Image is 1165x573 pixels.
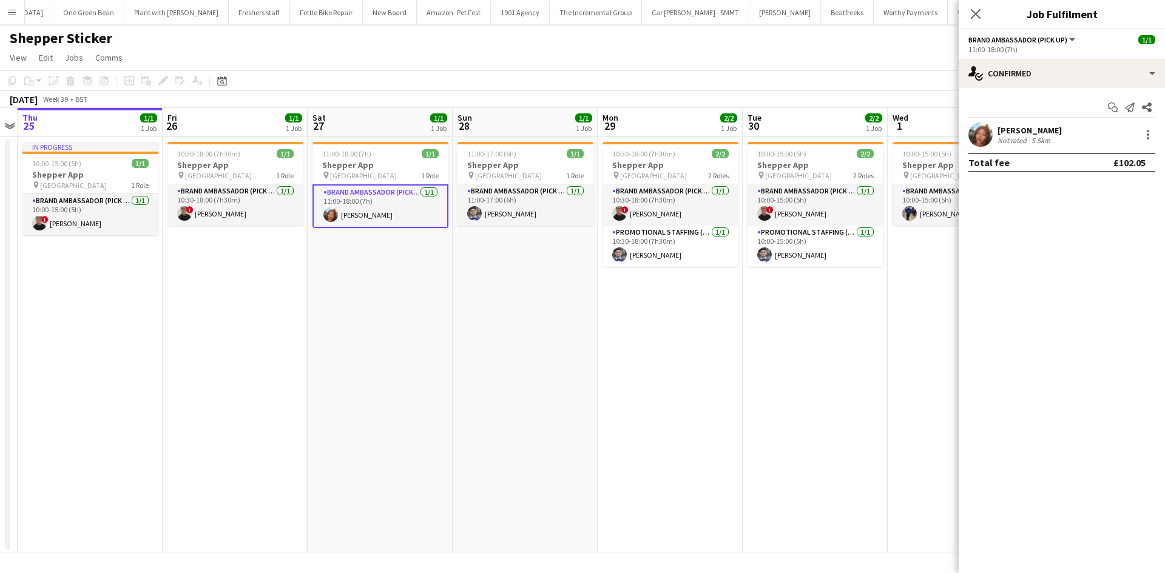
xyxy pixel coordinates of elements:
[22,169,158,180] h3: Shepper App
[60,50,88,65] a: Jobs
[330,171,397,180] span: [GEOGRAPHIC_DATA]
[311,119,326,133] span: 27
[968,156,1010,169] div: Total fee
[431,124,447,133] div: 1 Job
[748,184,883,226] app-card-role: Brand Ambassador (Pick up)1/110:00-15:00 (5h)![PERSON_NAME]
[458,142,593,226] app-job-card: 11:00-17:00 (6h)1/1Shepper App [GEOGRAPHIC_DATA]1 RoleBrand Ambassador (Pick up)1/111:00-17:00 (6...
[132,159,149,168] span: 1/1
[40,95,70,104] span: Week 39
[567,149,584,158] span: 1/1
[491,1,550,24] button: 1901 Agency
[141,124,157,133] div: 1 Job
[821,1,874,24] button: Beatfreeks
[893,159,1028,170] h3: Shepper App
[312,159,448,170] h3: Shepper App
[422,149,439,158] span: 1/1
[968,35,1077,44] button: Brand Ambassador (Pick up)
[998,125,1062,136] div: [PERSON_NAME]
[65,52,83,63] span: Jobs
[312,142,448,228] app-job-card: 11:00-18:00 (7h)1/1Shepper App [GEOGRAPHIC_DATA]1 RoleBrand Ambassador (Pick up)1/111:00-18:00 (7...
[186,206,194,213] span: !
[748,112,761,123] span: Tue
[874,1,948,24] button: Worthy Payments
[603,159,738,170] h3: Shepper App
[621,206,629,213] span: !
[866,124,882,133] div: 1 Job
[998,136,1029,145] div: Not rated
[948,1,1010,24] button: Vauxhall One
[21,119,38,133] span: 25
[430,113,447,122] span: 1/1
[10,29,112,47] h1: Shepper Sticker
[5,50,32,65] a: View
[458,112,472,123] span: Sun
[276,171,294,180] span: 1 Role
[285,113,302,122] span: 1/1
[41,216,49,223] span: !
[286,124,302,133] div: 1 Job
[575,113,592,122] span: 1/1
[312,112,326,123] span: Sat
[893,142,1028,226] app-job-card: 10:00-15:00 (5h)1/1Shepper App [GEOGRAPHIC_DATA]1 RoleBrand Ambassador (Pick up)1/110:00-15:00 (5...
[959,6,1165,22] h3: Job Fulfilment
[748,142,883,267] app-job-card: 10:00-15:00 (5h)2/2Shepper App [GEOGRAPHIC_DATA]2 RolesBrand Ambassador (Pick up)1/110:00-15:00 (...
[10,52,27,63] span: View
[167,159,303,170] h3: Shepper App
[312,184,448,228] app-card-role: Brand Ambassador (Pick up)1/111:00-18:00 (7h)[PERSON_NAME]
[748,159,883,170] h3: Shepper App
[720,113,737,122] span: 2/2
[167,184,303,226] app-card-role: Brand Ambassador (Pick up)1/110:30-18:00 (7h30m)![PERSON_NAME]
[766,206,774,213] span: !
[612,149,675,158] span: 10:30-18:00 (7h30m)
[642,1,749,24] button: Car [PERSON_NAME] - SMMT
[167,142,303,226] app-job-card: 10:30-18:00 (7h30m)1/1Shepper App [GEOGRAPHIC_DATA]1 RoleBrand Ambassador (Pick up)1/110:30-18:00...
[167,112,177,123] span: Fri
[322,149,371,158] span: 11:00-18:00 (7h)
[39,52,53,63] span: Edit
[75,95,87,104] div: BST
[458,184,593,226] app-card-role: Brand Ambassador (Pick up)1/111:00-17:00 (6h)[PERSON_NAME]
[177,149,240,158] span: 10:30-18:00 (7h30m)
[90,50,127,65] a: Comms
[22,142,158,235] app-job-card: In progress10:00-15:00 (5h)1/1Shepper App [GEOGRAPHIC_DATA]1 RoleBrand Ambassador (Pick up)1/110:...
[458,159,593,170] h3: Shepper App
[968,35,1067,44] span: Brand Ambassador (Pick up)
[765,171,832,180] span: [GEOGRAPHIC_DATA]
[22,194,158,235] app-card-role: Brand Ambassador (Pick up)1/110:00-15:00 (5h)![PERSON_NAME]
[467,149,516,158] span: 11:00-17:00 (6h)
[1113,156,1146,169] div: £102.05
[421,171,439,180] span: 1 Role
[10,93,38,106] div: [DATE]
[22,142,158,152] div: In progress
[185,171,252,180] span: [GEOGRAPHIC_DATA]
[968,45,1155,54] div: 11:00-18:00 (7h)
[601,119,618,133] span: 29
[748,226,883,267] app-card-role: Promotional Staffing (Brand Ambassadors)1/110:00-15:00 (5h)[PERSON_NAME]
[34,50,58,65] a: Edit
[53,1,124,24] button: One Green Bean
[708,171,729,180] span: 2 Roles
[32,159,81,168] span: 10:00-15:00 (5h)
[721,124,737,133] div: 1 Job
[603,112,618,123] span: Mon
[749,1,821,24] button: [PERSON_NAME]
[620,171,687,180] span: [GEOGRAPHIC_DATA]
[131,181,149,190] span: 1 Role
[229,1,290,24] button: Freshers staff
[857,149,874,158] span: 2/2
[277,149,294,158] span: 1/1
[757,149,806,158] span: 10:00-15:00 (5h)
[603,142,738,267] app-job-card: 10:30-18:00 (7h30m)2/2Shepper App [GEOGRAPHIC_DATA]2 RolesBrand Ambassador (Pick up)1/110:30-18:0...
[712,149,729,158] span: 2/2
[550,1,642,24] button: The Incremental Group
[853,171,874,180] span: 2 Roles
[22,112,38,123] span: Thu
[95,52,123,63] span: Comms
[865,113,882,122] span: 2/2
[746,119,761,133] span: 30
